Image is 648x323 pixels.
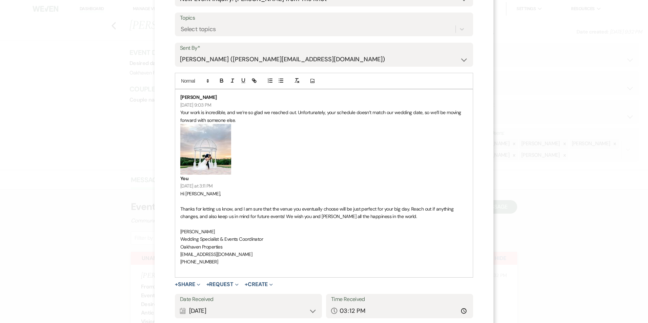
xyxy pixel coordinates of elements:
[180,183,212,189] span: [DATE] at 3:11 PM
[180,244,222,250] span: Oakhaven Properties
[181,25,216,34] div: Select topics
[180,109,462,123] span: Your work is incredible, and we’re so glad we reached out. Unfortunately, your schedule doesn’t m...
[180,259,218,265] span: [PHONE_NUMBER]
[245,282,248,287] span: +
[180,251,252,257] span: [EMAIL_ADDRESS][DOMAIN_NAME]
[180,13,468,23] label: Topics
[180,295,317,304] label: Date Received
[180,43,468,53] label: Sent By*
[206,282,209,287] span: +
[180,206,455,219] span: Thanks for letting us know, and I am sure that the venue you eventually choose will be just perfe...
[175,282,200,287] button: Share
[180,304,317,318] div: [DATE]
[175,282,178,287] span: +
[245,282,273,287] button: Create
[331,295,468,304] label: Time Received
[180,94,217,100] strong: [PERSON_NAME]
[180,175,188,181] strong: You
[180,102,211,108] span: [DATE] 9:03 PM
[180,229,215,235] span: [PERSON_NAME]
[180,236,263,242] span: Wedding Specialist & Events Coordinator
[180,191,221,197] span: Hi [PERSON_NAME],
[206,282,239,287] button: Request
